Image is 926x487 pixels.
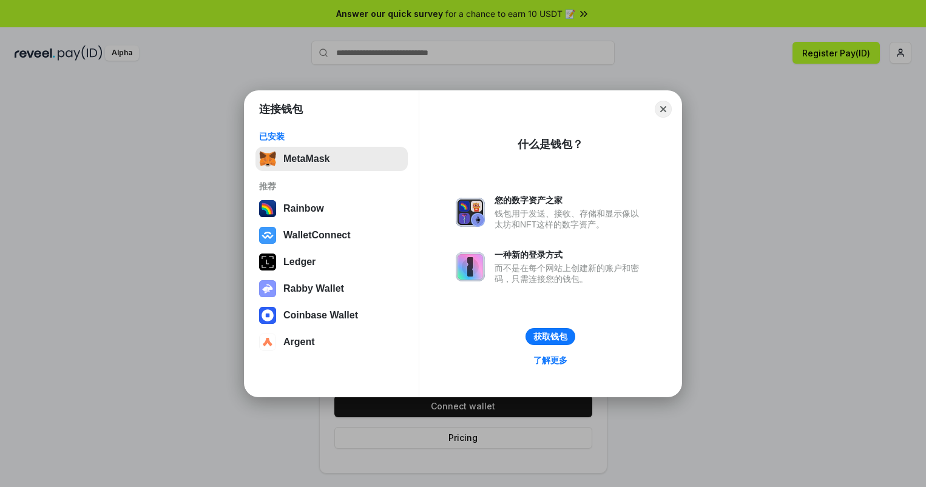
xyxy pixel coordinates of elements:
button: Rainbow [255,196,408,221]
img: svg+xml,%3Csvg%20xmlns%3D%22http%3A%2F%2Fwww.w3.org%2F2000%2Fsvg%22%20width%3D%2228%22%20height%3... [259,254,276,270]
div: 一种新的登录方式 [495,249,645,260]
button: 获取钱包 [526,328,575,345]
img: svg+xml,%3Csvg%20width%3D%2228%22%20height%3D%2228%22%20viewBox%3D%220%200%2028%2028%22%20fill%3D... [259,227,276,244]
div: 获取钱包 [533,331,567,342]
img: svg+xml,%3Csvg%20width%3D%22120%22%20height%3D%22120%22%20viewBox%3D%220%200%20120%20120%22%20fil... [259,200,276,217]
div: 已安装 [259,131,404,142]
img: svg+xml,%3Csvg%20width%3D%2228%22%20height%3D%2228%22%20viewBox%3D%220%200%2028%2028%22%20fill%3D... [259,334,276,351]
div: 而不是在每个网站上创建新的账户和密码，只需连接您的钱包。 [495,263,645,284]
img: svg+xml,%3Csvg%20fill%3D%22none%22%20height%3D%2233%22%20viewBox%3D%220%200%2035%2033%22%20width%... [259,150,276,167]
button: Argent [255,330,408,354]
img: svg+xml,%3Csvg%20xmlns%3D%22http%3A%2F%2Fwww.w3.org%2F2000%2Fsvg%22%20fill%3D%22none%22%20viewBox... [456,252,485,281]
button: Close [655,101,672,118]
button: WalletConnect [255,223,408,247]
div: 钱包用于发送、接收、存储和显示像以太坊和NFT这样的数字资产。 [495,208,645,230]
div: 推荐 [259,181,404,192]
img: svg+xml,%3Csvg%20xmlns%3D%22http%3A%2F%2Fwww.w3.org%2F2000%2Fsvg%22%20fill%3D%22none%22%20viewBox... [259,280,276,297]
div: Argent [283,337,315,348]
div: Ledger [283,257,316,267]
button: Ledger [255,250,408,274]
div: 您的数字资产之家 [495,195,645,206]
img: svg+xml,%3Csvg%20xmlns%3D%22http%3A%2F%2Fwww.w3.org%2F2000%2Fsvg%22%20fill%3D%22none%22%20viewBox... [456,198,485,227]
button: Coinbase Wallet [255,303,408,327]
img: svg+xml,%3Csvg%20width%3D%2228%22%20height%3D%2228%22%20viewBox%3D%220%200%2028%2028%22%20fill%3D... [259,307,276,324]
div: WalletConnect [283,230,351,241]
div: Coinbase Wallet [283,310,358,321]
a: 了解更多 [526,352,575,368]
div: MetaMask [283,153,330,164]
button: MetaMask [255,147,408,171]
h1: 连接钱包 [259,102,303,116]
button: Rabby Wallet [255,277,408,301]
div: Rabby Wallet [283,283,344,294]
div: Rainbow [283,203,324,214]
div: 什么是钱包？ [518,137,583,152]
div: 了解更多 [533,355,567,366]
